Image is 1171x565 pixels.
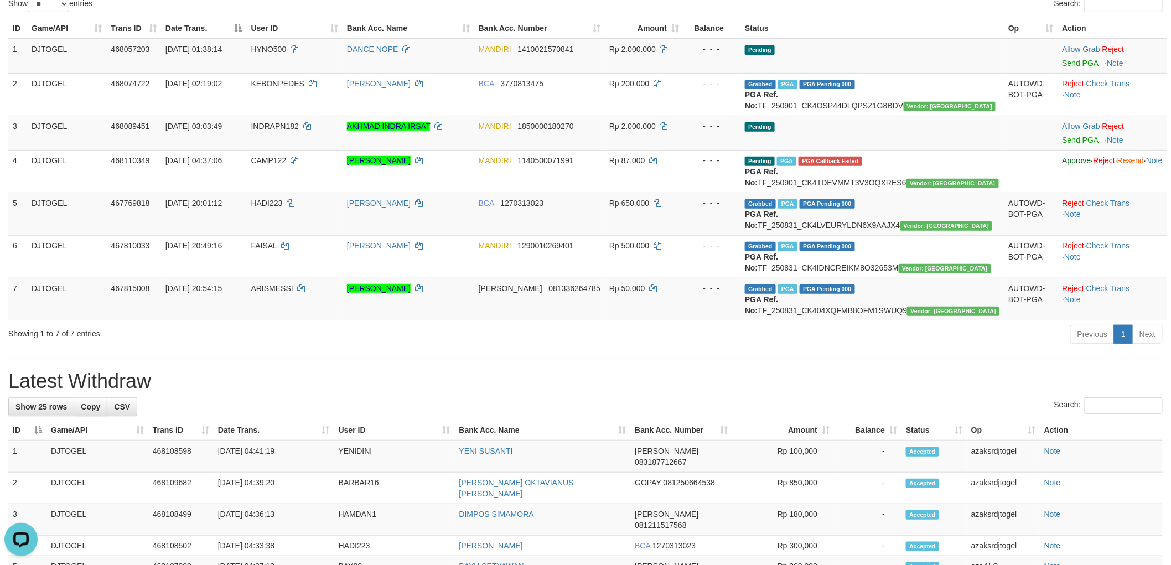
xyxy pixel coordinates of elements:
[8,397,74,416] a: Show 25 rows
[907,307,999,316] span: Vendor URL: https://checkout4.1velocity.biz
[605,18,683,39] th: Amount: activate to sort column ascending
[518,156,574,165] span: Copy 1140500071991 to clipboard
[165,199,222,208] span: [DATE] 20:01:12
[8,440,46,473] td: 1
[8,235,27,278] td: 6
[800,242,855,251] span: PGA Pending
[899,264,991,273] span: Vendor URL: https://checkout4.1velocity.biz
[347,79,411,88] a: [PERSON_NAME]
[27,278,106,320] td: DJTOGEL
[500,79,543,88] span: Copy 3770813475 to clipboard
[165,79,222,88] span: [DATE] 02:19:02
[630,420,732,440] th: Bank Acc. Number: activate to sort column ascending
[347,199,411,208] a: [PERSON_NAME]
[479,122,511,131] span: MANDIRI
[1058,39,1167,74] td: ·
[745,295,778,315] b: PGA Ref. No:
[46,536,148,556] td: DJTOGEL
[1063,122,1100,131] a: Allow Grab
[967,420,1040,440] th: Op: activate to sort column ascending
[27,39,106,74] td: DJTOGEL
[15,402,67,411] span: Show 25 rows
[46,420,148,440] th: Game/API: activate to sort column ascending
[8,370,1163,392] h1: Latest Withdraw
[8,193,27,235] td: 5
[1132,325,1163,344] a: Next
[74,397,107,416] a: Copy
[1063,122,1102,131] span: ·
[165,241,222,250] span: [DATE] 20:49:16
[745,252,778,272] b: PGA Ref. No:
[745,45,775,55] span: Pending
[347,45,398,54] a: DANCE NOPE
[4,4,38,38] button: Open LiveChat chat widget
[688,155,736,166] div: - - -
[165,45,222,54] span: [DATE] 01:38:14
[518,241,574,250] span: Copy 1290010269401 to clipboard
[459,478,574,498] a: [PERSON_NAME] OKTAVIANUS [PERSON_NAME]
[745,157,775,166] span: Pending
[732,473,834,504] td: Rp 850,000
[635,447,698,455] span: [PERSON_NAME]
[1107,136,1124,144] a: Note
[1063,79,1085,88] a: Reject
[1044,478,1061,487] a: Note
[347,122,430,131] a: AKHMAD INDRA IRSAT
[1086,241,1130,250] a: Check Trans
[609,284,645,293] span: Rp 50.000
[635,541,650,550] span: BCA
[688,78,736,89] div: - - -
[518,122,574,131] span: Copy 1850000180270 to clipboard
[834,536,901,556] td: -
[740,193,1004,235] td: TF_250831_CK4LVEURYLDN6X9AAJX4
[745,199,776,209] span: Grabbed
[1063,199,1085,208] a: Reject
[479,45,511,54] span: MANDIRI
[688,198,736,209] div: - - -
[1058,73,1167,116] td: · ·
[251,199,283,208] span: HADI223
[1063,284,1085,293] a: Reject
[745,284,776,294] span: Grabbed
[27,235,106,278] td: DJTOGEL
[1102,122,1125,131] a: Reject
[635,458,686,466] span: Copy 083187712667 to clipboard
[683,18,740,39] th: Balance
[609,156,645,165] span: Rp 87.000
[1058,150,1167,193] td: · · ·
[148,420,214,440] th: Trans ID: activate to sort column ascending
[111,241,149,250] span: 467810033
[334,420,455,440] th: User ID: activate to sort column ascending
[111,45,149,54] span: 468057203
[8,18,27,39] th: ID
[27,18,106,39] th: Game/API: activate to sort column ascending
[1107,59,1124,68] a: Note
[834,440,901,473] td: -
[1114,325,1133,344] a: 1
[778,284,797,294] span: Marked by azaksrdjtogel
[609,122,656,131] span: Rp 2.000.000
[1058,278,1167,320] td: · ·
[148,440,214,473] td: 468108598
[343,18,474,39] th: Bank Acc. Name: activate to sort column ascending
[214,473,334,504] td: [DATE] 04:39:20
[967,536,1040,556] td: azaksrdjtogel
[549,284,600,293] span: Copy 081336264785 to clipboard
[459,510,534,519] a: DIMPOS SIMAMORA
[500,199,543,208] span: Copy 1270313023 to clipboard
[334,504,455,536] td: HAMDAN1
[635,478,661,487] span: GOPAY
[479,199,494,208] span: BCA
[1064,90,1081,99] a: Note
[8,420,46,440] th: ID: activate to sort column descending
[906,179,999,188] span: Vendor URL: https://checkout4.1velocity.biz
[1086,199,1130,208] a: Check Trans
[114,402,130,411] span: CSV
[251,122,299,131] span: INDRAPN182
[214,536,334,556] td: [DATE] 04:33:38
[347,241,411,250] a: [PERSON_NAME]
[479,79,494,88] span: BCA
[8,150,27,193] td: 4
[778,80,797,89] span: Marked by azaksrdjtogel
[1064,210,1081,219] a: Note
